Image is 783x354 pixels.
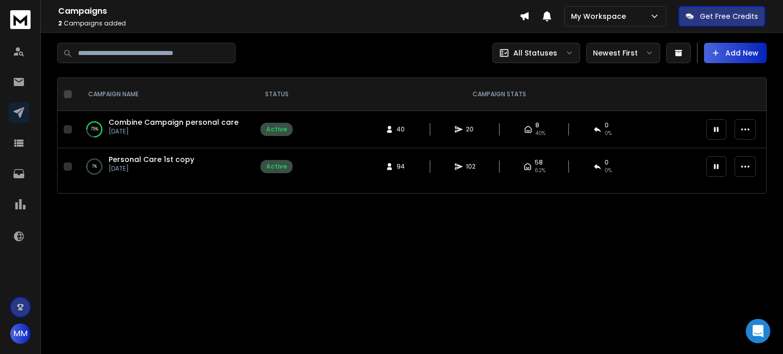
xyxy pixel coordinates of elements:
[109,117,239,127] a: Combine Campaign personal care
[58,19,519,28] p: Campaigns added
[109,127,239,135] p: [DATE]
[605,121,609,129] span: 0
[92,161,97,172] p: 1 %
[535,167,545,175] span: 62 %
[700,11,758,21] p: Get Free Credits
[109,154,194,165] a: Personal Care 1st copy
[605,158,609,167] span: 0
[535,129,545,138] span: 40 %
[397,162,407,171] span: 94
[678,6,765,26] button: Get Free Credits
[76,78,254,111] th: CAMPAIGN NAME
[535,121,539,129] span: 8
[535,158,543,167] span: 58
[10,10,31,29] img: logo
[91,124,98,134] p: 75 %
[466,125,476,133] span: 20
[10,323,31,344] button: MM
[58,19,62,28] span: 2
[266,125,287,133] div: Active
[254,78,299,111] th: STATUS
[76,148,254,185] td: 1%Personal Care 1st copy[DATE]
[299,78,700,111] th: CAMPAIGN STATS
[746,319,770,343] div: Open Intercom Messenger
[397,125,407,133] span: 40
[266,162,287,171] div: Active
[109,165,194,173] p: [DATE]
[571,11,630,21] p: My Workspace
[76,111,254,148] td: 75%Combine Campaign personal care[DATE]
[58,5,519,17] h1: Campaigns
[605,129,612,138] span: 0 %
[466,162,476,171] span: 102
[605,167,612,175] span: 0 %
[704,43,767,63] button: Add New
[513,48,557,58] p: All Statuses
[586,43,660,63] button: Newest First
